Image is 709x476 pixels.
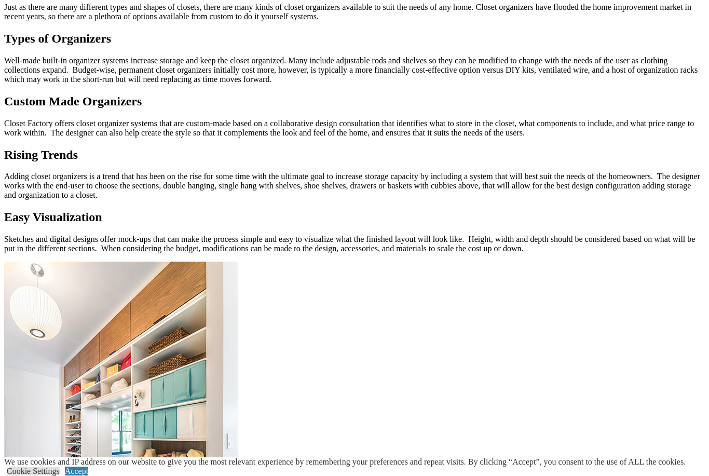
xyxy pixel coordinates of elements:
h2: Types of Organizers [4,32,705,46]
p: Sketches and digital designs offer mock-ups that can make the process simple and easy to visualiz... [4,235,705,253]
p: Adding closet organizers is a trend that has been on the rise for some time with the ultimate goa... [4,172,705,200]
h2: Custom Made Organizers [4,94,705,108]
a: Cookie Settings [7,467,60,475]
h2: Rising Trends [4,148,705,162]
h2: Easy Visualization [4,210,705,224]
p: Well-made built-in organizer systems increase storage and keep the closet organized. Many include... [4,56,705,84]
p: Closet Factory offers closet organizer systems that are custom-made based on a collaborative desi... [4,119,705,138]
a: Accept [65,467,88,475]
p: Just as there are many different types and shapes of closets, there are many kinds of closet orga... [4,3,705,21]
div: We use cookies and IP address on our website to give you the most relevant experience by remember... [4,457,686,467]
